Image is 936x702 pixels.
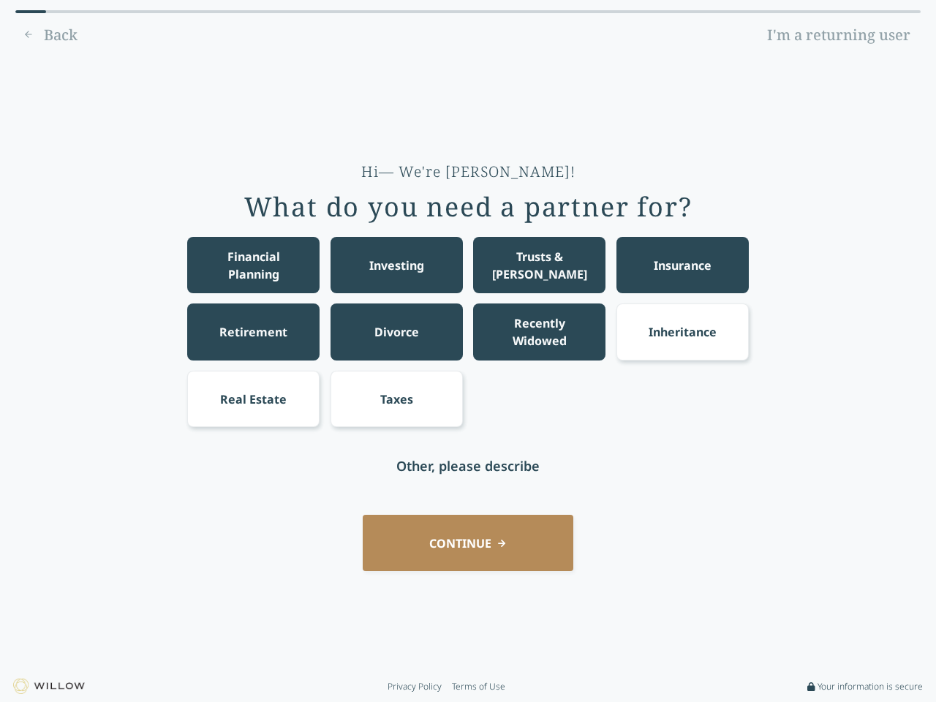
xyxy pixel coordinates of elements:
div: Divorce [374,323,419,341]
div: Recently Widowed [487,314,592,350]
button: CONTINUE [363,515,573,571]
div: Hi— We're [PERSON_NAME]! [361,162,575,182]
a: Terms of Use [452,681,505,692]
div: Trusts & [PERSON_NAME] [487,248,592,283]
div: Other, please describe [396,456,540,476]
div: 0% complete [15,10,46,13]
div: Taxes [380,390,413,408]
div: Investing [369,257,424,274]
div: Financial Planning [201,248,306,283]
div: Insurance [654,257,712,274]
a: Privacy Policy [388,681,442,692]
div: Inheritance [649,323,717,341]
div: Retirement [219,323,287,341]
div: Real Estate [220,390,287,408]
div: What do you need a partner for? [244,192,692,222]
span: Your information is secure [818,681,923,692]
img: Willow logo [13,679,85,694]
a: I'm a returning user [757,23,921,47]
